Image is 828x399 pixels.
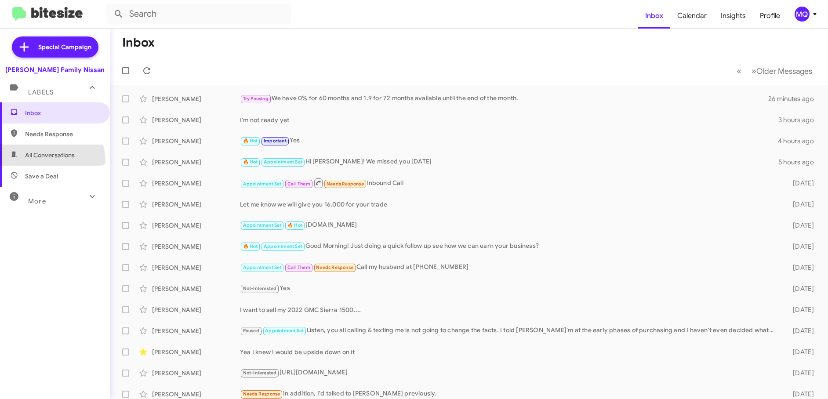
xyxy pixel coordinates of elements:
div: [PERSON_NAME] [152,137,240,145]
div: [DATE] [779,284,821,293]
div: [PERSON_NAME] [152,116,240,124]
span: More [28,197,46,205]
a: Calendar [670,3,714,29]
span: Paused [243,328,259,334]
div: [DATE] [779,263,821,272]
div: 26 minutes ago [768,94,821,103]
span: Special Campaign [38,43,91,51]
span: Older Messages [756,66,812,76]
button: Previous [731,62,747,80]
span: Labels [28,88,54,96]
div: Inbound Call [240,178,779,189]
div: Let me know we will give you 16,000 for your trade [240,200,779,209]
h1: Inbox [122,36,155,50]
span: « [737,65,741,76]
div: [DATE] [779,305,821,314]
span: » [752,65,756,76]
div: 5 hours ago [778,158,821,167]
div: [DATE] [779,221,821,230]
span: Save a Deal [25,172,58,181]
button: Next [746,62,817,80]
div: 3 hours ago [778,116,821,124]
span: Appointment Set [243,265,282,270]
div: I want to sell my 2022 GMC Sierra 1500.... [240,305,779,314]
span: Appointment Set [264,159,302,165]
div: I'm not ready yet [240,116,778,124]
div: [PERSON_NAME] [152,348,240,356]
div: In addition, I'd talked to [PERSON_NAME] previously. [240,389,779,399]
div: [PERSON_NAME] [152,242,240,251]
span: Inbox [25,109,100,117]
div: [DATE] [779,179,821,188]
span: Appointment Set [264,243,302,249]
span: Appointment Set [265,328,304,334]
div: [PERSON_NAME] [152,94,240,103]
a: Special Campaign [12,36,98,58]
div: [DATE] [779,390,821,399]
div: Yes [240,136,778,146]
span: Needs Response [327,181,364,187]
span: Appointment Set [243,181,282,187]
div: [PERSON_NAME] [152,158,240,167]
span: Call Them [287,265,310,270]
div: [PERSON_NAME] [152,284,240,293]
div: [PERSON_NAME] [152,263,240,272]
div: [DOMAIN_NAME] [240,220,779,230]
div: Good Morning! Just doing a quick follow up see how we can earn your business? [240,241,779,251]
div: Listen, you all calling & texting me is not going to change the facts. I told [PERSON_NAME]'m at ... [240,326,779,336]
div: Yes [240,283,779,294]
span: All Conversations [25,151,75,160]
nav: Page navigation example [732,62,817,80]
span: Not-Interested [243,286,277,291]
span: Needs Response [316,265,353,270]
div: 4 hours ago [778,137,821,145]
span: 🔥 Hot [243,243,258,249]
span: 🔥 Hot [243,159,258,165]
div: MQ [795,7,810,22]
span: Needs Response [25,130,100,138]
div: [DATE] [779,326,821,335]
div: [PERSON_NAME] [152,179,240,188]
div: [DATE] [779,348,821,356]
span: Important [264,138,287,144]
div: [DATE] [779,200,821,209]
button: MQ [787,7,818,22]
div: [DATE] [779,242,821,251]
a: Profile [753,3,787,29]
div: Yea I knew I would be upside down on it [240,348,779,356]
span: Not-Interested [243,370,277,376]
div: [PERSON_NAME] [152,200,240,209]
div: [PERSON_NAME] [152,221,240,230]
div: [URL][DOMAIN_NAME] [240,368,779,378]
input: Search [106,4,291,25]
div: [DATE] [779,369,821,377]
div: Hi [PERSON_NAME]! We missed you [DATE] [240,157,778,167]
span: Call Them [287,181,310,187]
span: Needs Response [243,391,280,397]
div: [PERSON_NAME] [152,390,240,399]
span: 🔥 Hot [287,222,302,228]
div: Call my husband at [PHONE_NUMBER] [240,262,779,272]
div: [PERSON_NAME] [152,326,240,335]
div: We have 0% for 60 months and 1.9 for 72 months available until the end of the month. [240,94,768,104]
div: [PERSON_NAME] Family Nissan [5,65,105,74]
a: Inbox [638,3,670,29]
span: 🔥 Hot [243,138,258,144]
span: Appointment Set [243,222,282,228]
span: Try Pausing [243,96,269,102]
a: Insights [714,3,753,29]
div: [PERSON_NAME] [152,369,240,377]
div: [PERSON_NAME] [152,305,240,314]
